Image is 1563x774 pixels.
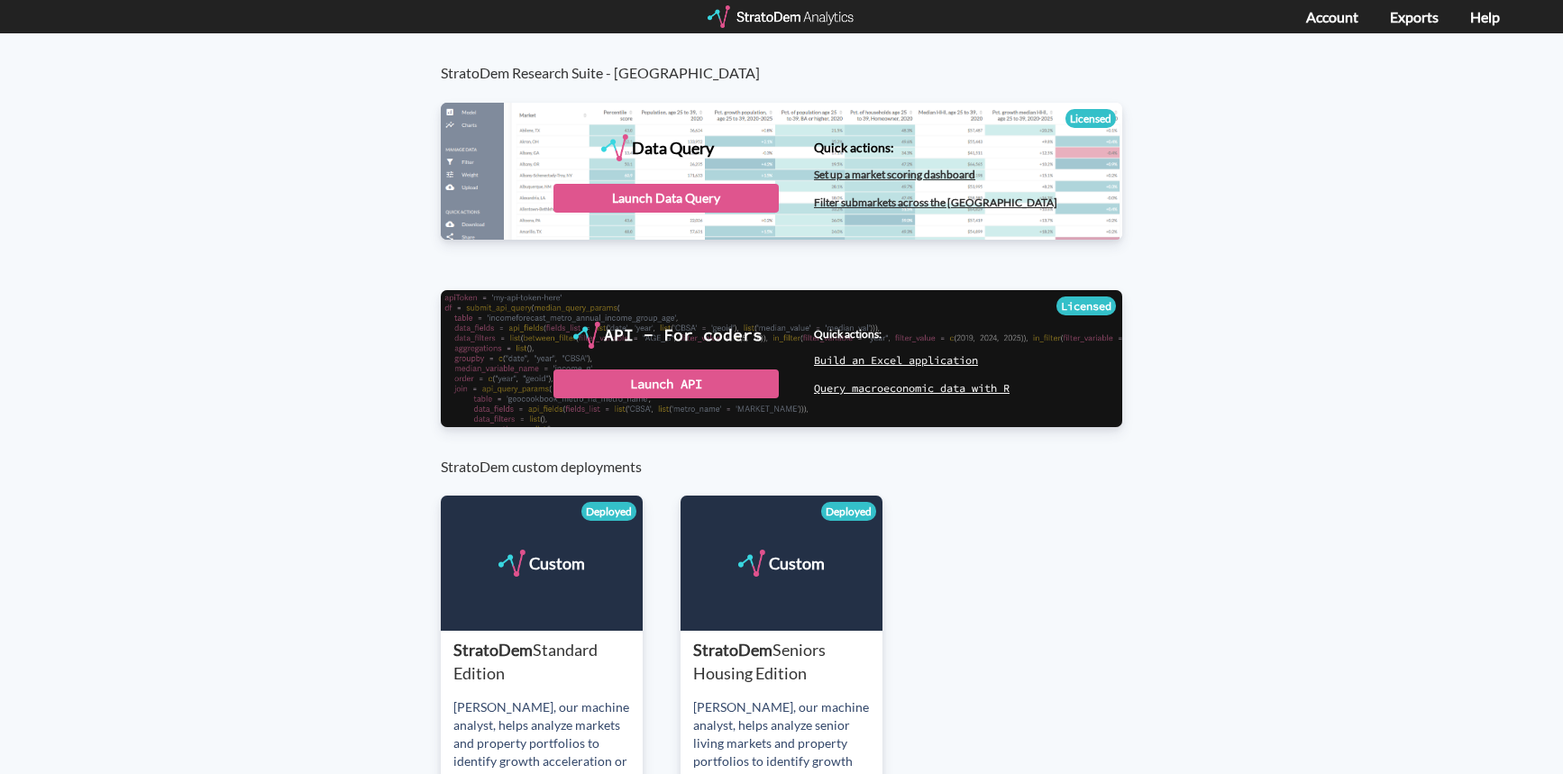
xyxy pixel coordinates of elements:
a: Set up a market scoring dashboard [814,168,975,181]
h3: StratoDem Research Suite - [GEOGRAPHIC_DATA] [441,33,1141,81]
a: Build an Excel application [814,353,978,367]
div: Licensed [1056,296,1116,315]
span: Seniors Housing Edition [693,640,826,683]
a: Help [1470,8,1500,25]
div: Data Query [632,134,714,161]
span: Standard Edition [453,640,598,683]
div: Launch Data Query [553,184,779,213]
div: StratoDem [693,639,882,685]
div: Deployed [821,502,876,521]
a: Account [1306,8,1358,25]
div: Custom [769,550,825,577]
div: API - For coders [604,322,763,349]
h4: Quick actions: [814,141,1057,154]
div: Launch API [553,369,779,398]
h3: StratoDem custom deployments [441,427,1141,475]
a: Query macroeconomic data with R [814,381,1010,395]
div: Licensed [1065,109,1116,128]
a: Filter submarkets across the [GEOGRAPHIC_DATA] [814,196,1057,209]
div: Custom [529,550,585,577]
div: Deployed [581,502,636,521]
a: Exports [1390,8,1439,25]
div: StratoDem [453,639,643,685]
h4: Quick actions: [814,328,1010,340]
